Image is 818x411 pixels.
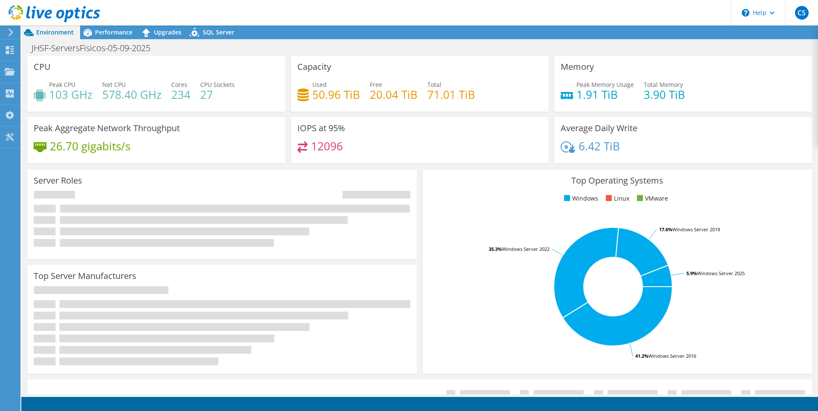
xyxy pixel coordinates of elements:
h4: 50.96 TiB [312,90,360,99]
span: CS [795,6,809,20]
tspan: 5.9% [686,270,697,276]
span: Free [370,80,382,89]
span: Cores [171,80,187,89]
h3: Average Daily Write [561,124,637,133]
span: Performance [95,28,132,36]
h3: CPU [34,62,51,72]
h3: Top Operating Systems [429,176,806,185]
tspan: 35.3% [489,246,502,252]
h3: Capacity [297,62,331,72]
h4: 26.70 gigabits/s [50,141,130,151]
h4: 27 [200,90,235,99]
tspan: 17.6% [659,226,672,233]
span: Net CPU [102,80,126,89]
tspan: Windows Server 2016 [648,353,696,359]
h3: Top Server Manufacturers [34,271,136,281]
h4: 1.91 TiB [576,90,634,99]
tspan: 41.2% [635,353,648,359]
h3: Peak Aggregate Network Throughput [34,124,180,133]
svg: \n [742,9,749,17]
h3: Memory [561,62,594,72]
span: Total [427,80,441,89]
h1: JHSF-ServersFisicos-05-09-2025 [28,43,164,53]
span: SQL Server [203,28,234,36]
h4: 20.04 TiB [370,90,418,99]
h4: 578.40 GHz [102,90,161,99]
span: Peak CPU [49,80,75,89]
tspan: Windows Server 2025 [697,270,745,276]
h4: 103 GHz [49,90,92,99]
span: Environment [36,28,74,36]
tspan: Windows Server 2022 [502,246,550,252]
li: Linux [604,194,629,203]
span: Total Memory [644,80,683,89]
h3: Server Roles [34,176,82,185]
li: VMware [635,194,668,203]
span: CPU Sockets [200,80,235,89]
span: Used [312,80,327,89]
span: Upgrades [154,28,181,36]
h4: 71.01 TiB [427,90,475,99]
li: Windows [562,194,598,203]
h4: 6.42 TiB [579,141,620,151]
h4: 3.90 TiB [644,90,685,99]
tspan: Windows Server 2019 [672,226,720,233]
h4: 234 [171,90,190,99]
h4: 12096 [311,141,343,151]
h3: IOPS at 95% [297,124,345,133]
span: Peak Memory Usage [576,80,634,89]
